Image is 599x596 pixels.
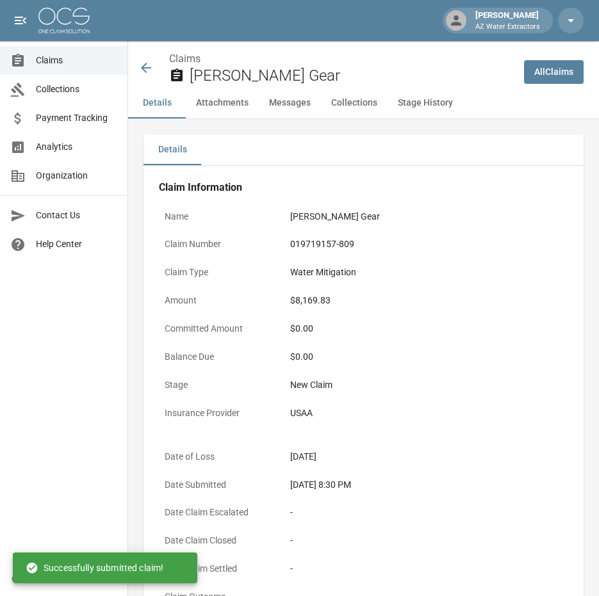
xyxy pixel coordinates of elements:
[290,294,331,307] div: $8,169.83
[159,288,274,313] p: Amount
[169,52,201,65] a: Claims
[159,528,274,553] p: Date Claim Closed
[36,54,117,67] span: Claims
[36,83,117,96] span: Collections
[290,534,562,547] div: -
[290,378,562,392] div: New Claim
[12,572,116,585] div: © 2025 One Claim Solution
[290,210,380,223] div: [PERSON_NAME] Gear
[190,67,514,85] h2: [PERSON_NAME] Gear
[290,506,562,519] div: -
[290,478,562,492] div: [DATE] 8:30 PM
[159,500,274,525] p: Date Claim Escalated
[290,266,356,279] div: Water Mitigation
[36,238,117,251] span: Help Center
[38,8,90,33] img: ocs-logo-white-transparent.png
[475,22,540,33] p: AZ Water Extractors
[259,88,321,118] button: Messages
[36,169,117,182] span: Organization
[36,111,117,125] span: Payment Tracking
[159,401,274,426] p: Insurance Provider
[159,373,274,398] p: Stage
[388,88,463,118] button: Stage History
[290,450,316,463] div: [DATE]
[128,88,599,118] div: anchor tabs
[169,51,514,67] nav: breadcrumb
[144,134,584,165] div: details tabs
[186,88,259,118] button: Attachments
[290,350,562,364] div: $0.00
[159,260,274,285] p: Claim Type
[159,204,274,229] p: Name
[290,322,562,335] div: $0.00
[159,344,274,369] p: Balance Due
[290,238,354,251] div: 019719157-809
[290,407,313,420] div: USAA
[159,444,274,469] p: Date of Loss
[159,472,274,497] p: Date Submitted
[128,88,186,118] button: Details
[36,209,117,222] span: Contact Us
[159,316,274,341] p: Committed Amount
[321,88,388,118] button: Collections
[26,556,163,579] div: Successfully submitted claim!
[470,9,545,32] div: [PERSON_NAME]
[159,232,274,257] p: Claim Number
[36,140,117,154] span: Analytics
[290,562,562,576] div: -
[159,556,274,581] p: Date Claim Settled
[524,60,584,84] a: AllClaims
[144,134,201,165] button: Details
[8,8,33,33] button: open drawer
[159,181,568,194] h4: Claim Information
